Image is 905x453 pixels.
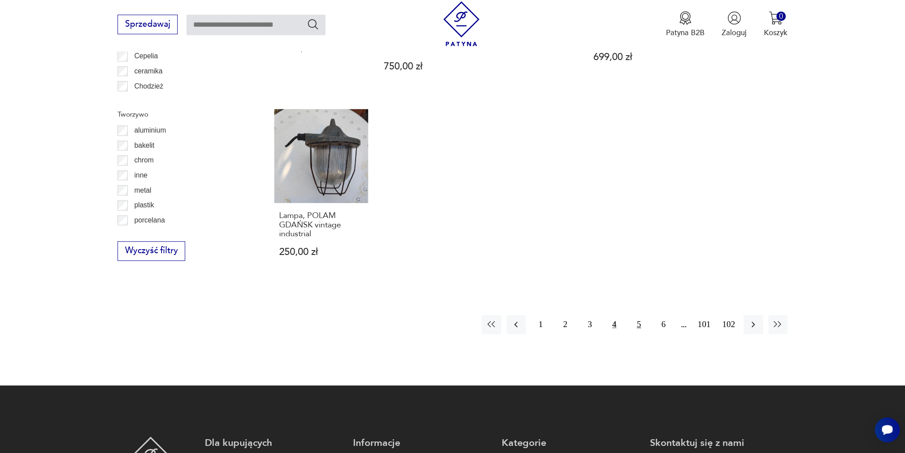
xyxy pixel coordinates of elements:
button: 3 [580,315,599,334]
p: 1380,00 zł [279,44,364,53]
p: Dla kupujących [205,437,342,449]
p: Kategorie [502,437,639,449]
p: Koszyk [764,28,787,38]
p: Ćmielów [134,95,161,107]
a: Lampa, POLAM GDAŃSK vintage industrialLampa, POLAM GDAŃSK vintage industrial250,00 zł [274,109,368,278]
p: Skontaktuj się z nami [650,437,787,449]
button: Sprzedawaj [118,15,178,34]
p: Tworzywo [118,109,248,120]
p: 250,00 zł [279,247,364,257]
button: 2 [556,315,575,334]
img: Ikona koszyka [769,11,783,25]
p: porcelit [134,229,157,241]
img: Patyna - sklep z meblami i dekoracjami vintage [439,1,484,46]
a: Sprzedawaj [118,21,178,28]
button: 101 [694,315,714,334]
button: 6 [654,315,673,334]
button: 102 [719,315,738,334]
button: Wyczyść filtry [118,241,185,261]
p: inne [134,170,147,181]
div: 0 [776,12,786,21]
p: aluminium [134,125,166,136]
button: 4 [605,315,624,334]
p: Informacje [353,437,491,449]
p: ceramika [134,65,162,77]
h3: Lampa, POLAM GDAŃSK vintage industrial [279,211,364,239]
p: plastik [134,199,154,211]
a: Ikona medaluPatyna B2B [666,11,705,38]
button: 1 [531,315,550,334]
p: Cepelia [134,50,158,62]
p: Patyna B2B [666,28,705,38]
img: Ikona medalu [678,11,692,25]
p: 750,00 zł [384,62,468,71]
button: Zaloguj [722,11,747,38]
button: 0Koszyk [764,11,787,38]
p: metal [134,185,151,196]
p: Chodzież [134,81,163,92]
button: Patyna B2B [666,11,705,38]
iframe: Smartsupp widget button [875,417,900,442]
p: Zaloguj [722,28,747,38]
p: chrom [134,154,154,166]
button: 5 [629,315,649,334]
button: Szukaj [307,18,320,31]
h3: Szklany plafon / kinkiet firmy Limburg [GEOGRAPHIC_DATA], [GEOGRAPHIC_DATA], lata 60. [384,8,468,53]
p: bakelit [134,140,154,151]
p: 699,00 zł [593,53,678,62]
p: porcelana [134,214,165,226]
img: Ikonka użytkownika [727,11,741,25]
